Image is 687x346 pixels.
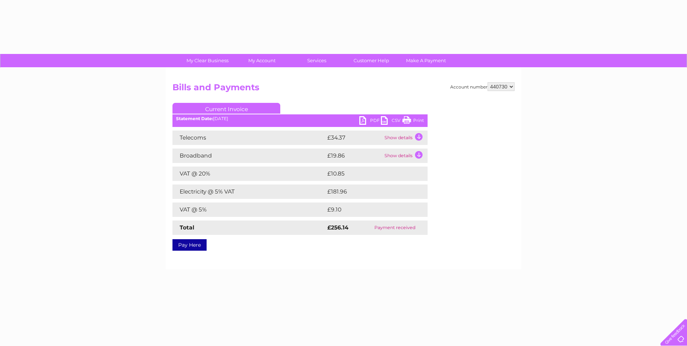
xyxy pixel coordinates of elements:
[402,116,424,127] a: Print
[172,116,428,121] div: [DATE]
[359,116,381,127] a: PDF
[172,167,326,181] td: VAT @ 20%
[383,131,428,145] td: Show details
[450,82,515,91] div: Account number
[342,54,401,67] a: Customer Help
[232,54,292,67] a: My Account
[326,131,383,145] td: £34.37
[381,116,402,127] a: CSV
[176,116,213,121] b: Statement Date:
[326,149,383,163] td: £19.86
[172,185,326,199] td: Electricity @ 5% VAT
[362,220,428,235] td: Payment received
[383,149,428,163] td: Show details
[326,167,412,181] td: £10.85
[326,202,410,217] td: £9.10
[178,54,237,67] a: My Clear Business
[326,185,414,199] td: £181.96
[172,239,207,251] a: Pay Here
[180,224,194,231] strong: Total
[327,224,349,231] strong: £256.14
[172,103,280,114] a: Current Invoice
[172,202,326,217] td: VAT @ 5%
[172,131,326,145] td: Telecoms
[287,54,346,67] a: Services
[172,149,326,163] td: Broadband
[172,82,515,96] h2: Bills and Payments
[396,54,456,67] a: Make A Payment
